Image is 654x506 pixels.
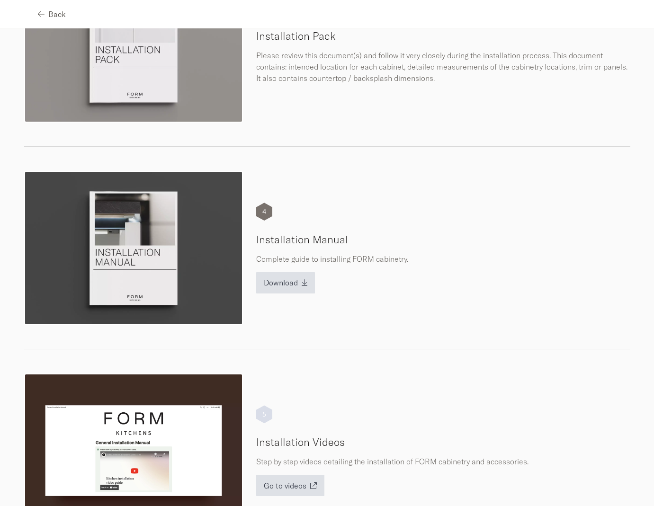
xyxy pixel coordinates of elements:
button: Go to videos [256,475,324,496]
div: 5 [256,405,272,423]
span: Back [48,10,66,18]
h5: Installation Pack [256,29,630,43]
div: 4 [256,203,272,221]
h5: Installation Videos [256,435,630,449]
p: Step by step videos detailing the installation of FORM cabinetry and accessories. [256,456,630,467]
h5: Installation Manual [256,232,630,247]
p: Please review this document(s) and follow it very closely during the installation process. This d... [256,50,630,84]
p: Complete guide to installing FORM cabinetry. [256,253,630,265]
button: Back [38,3,66,25]
span: Download [264,279,298,286]
span: Go to videos [264,482,306,489]
img: prepare-installation-04.webp [24,171,243,325]
button: Download [256,272,315,293]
